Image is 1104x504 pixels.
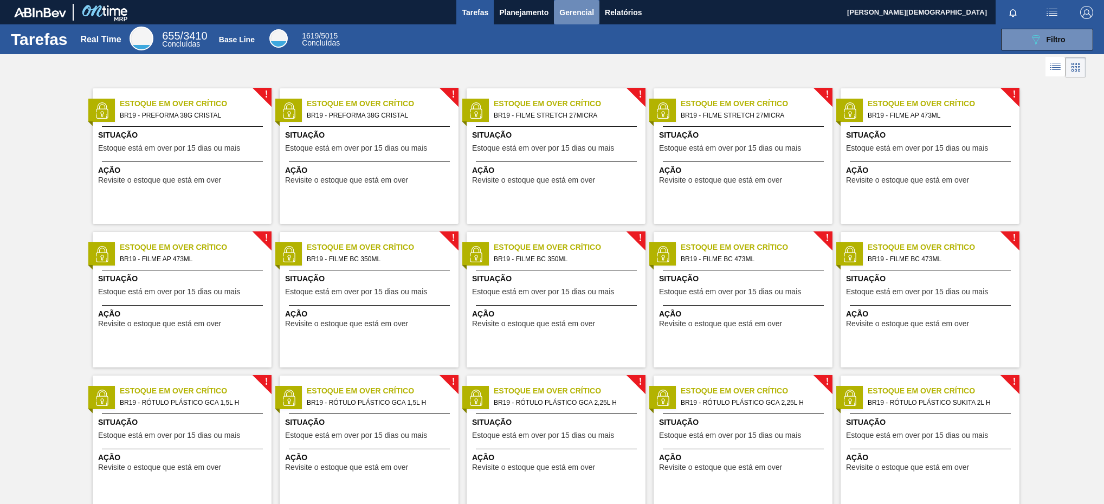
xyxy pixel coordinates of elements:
[120,385,272,397] span: Estoque em Over Crítico
[846,431,988,440] span: Estoque está em over por 15 dias ou mais
[285,320,408,328] span: Revisite o estoque que está em over
[494,98,645,109] span: Estoque em Over Crítico
[494,242,645,253] span: Estoque em Over Crítico
[494,253,637,265] span: BR19 - FILME BC 350ML
[825,91,829,99] span: !
[162,30,180,42] span: 655
[264,91,268,99] span: !
[659,273,830,285] span: Situação
[472,463,595,471] span: Revisite o estoque que está em over
[94,246,110,262] img: status
[80,35,121,44] div: Real Time
[162,30,207,42] span: / 3410
[219,35,255,44] div: Base Line
[302,38,340,47] span: Concluídas
[868,397,1011,409] span: BR19 - RÓTULO PLÁSTICO SUKITA 2L H
[472,273,643,285] span: Situação
[285,165,456,176] span: Ação
[1080,6,1093,19] img: Logout
[94,102,110,119] img: status
[281,390,297,406] img: status
[846,144,988,152] span: Estoque está em over por 15 dias ou mais
[472,417,643,428] span: Situação
[281,102,297,119] img: status
[98,130,269,141] span: Situação
[1001,29,1093,50] button: Filtro
[285,308,456,320] span: Ação
[659,417,830,428] span: Situação
[846,320,969,328] span: Revisite o estoque que está em over
[462,6,488,19] span: Tarefas
[681,397,824,409] span: BR19 - RÓTULO PLÁSTICO GCA 2,25L H
[269,29,288,48] div: Base Line
[307,253,450,265] span: BR19 - FILME BC 350ML
[307,109,450,121] span: BR19 - PREFORMA 38G CRISTAL
[638,378,642,386] span: !
[846,273,1017,285] span: Situação
[472,165,643,176] span: Ação
[659,463,782,471] span: Revisite o estoque que está em over
[681,253,824,265] span: BR19 - FILME BC 473ML
[655,390,671,406] img: status
[120,98,272,109] span: Estoque em Over Crítico
[605,6,642,19] span: Relatórios
[1012,91,1016,99] span: !
[98,165,269,176] span: Ação
[842,390,858,406] img: status
[659,288,801,296] span: Estoque está em over por 15 dias ou mais
[472,320,595,328] span: Revisite o estoque que está em over
[472,431,614,440] span: Estoque está em over por 15 dias ou mais
[130,27,153,50] div: Real Time
[868,109,1011,121] span: BR19 - FILME AP 473ML
[98,417,269,428] span: Situação
[655,102,671,119] img: status
[1066,57,1086,77] div: Visão em Cards
[659,176,782,184] span: Revisite o estoque que está em over
[285,273,456,285] span: Situação
[120,242,272,253] span: Estoque em Over Crítico
[494,109,637,121] span: BR19 - FILME STRETCH 27MICRA
[1045,57,1066,77] div: Visão em Lista
[468,390,484,406] img: status
[285,130,456,141] span: Situação
[846,417,1017,428] span: Situação
[281,246,297,262] img: status
[285,431,427,440] span: Estoque está em over por 15 dias ou mais
[846,288,988,296] span: Estoque está em over por 15 dias ou mais
[307,385,459,397] span: Estoque em Over Crítico
[472,144,614,152] span: Estoque está em over por 15 dias ou mais
[659,320,782,328] span: Revisite o estoque que está em over
[1047,35,1066,44] span: Filtro
[98,288,240,296] span: Estoque está em over por 15 dias ou mais
[285,288,427,296] span: Estoque está em over por 15 dias ou mais
[494,385,645,397] span: Estoque em Over Crítico
[285,452,456,463] span: Ação
[285,176,408,184] span: Revisite o estoque que está em over
[638,91,642,99] span: !
[120,397,263,409] span: BR19 - RÓTULO PLÁSTICO GCA 1,5L H
[842,102,858,119] img: status
[98,144,240,152] span: Estoque está em over por 15 dias ou mais
[285,144,427,152] span: Estoque está em over por 15 dias ou mais
[472,288,614,296] span: Estoque está em over por 15 dias ou mais
[1012,378,1016,386] span: !
[659,165,830,176] span: Ação
[98,463,221,471] span: Revisite o estoque que está em over
[868,253,1011,265] span: BR19 - FILME BC 473ML
[98,431,240,440] span: Estoque está em over por 15 dias ou mais
[468,246,484,262] img: status
[825,378,829,386] span: !
[307,98,459,109] span: Estoque em Over Crítico
[655,246,671,262] img: status
[451,234,455,242] span: !
[98,308,269,320] span: Ação
[451,91,455,99] span: !
[1012,234,1016,242] span: !
[825,234,829,242] span: !
[162,31,207,48] div: Real Time
[468,102,484,119] img: status
[681,242,832,253] span: Estoque em Over Crítico
[11,33,68,46] h1: Tarefas
[162,40,200,48] span: Concluídas
[472,130,643,141] span: Situação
